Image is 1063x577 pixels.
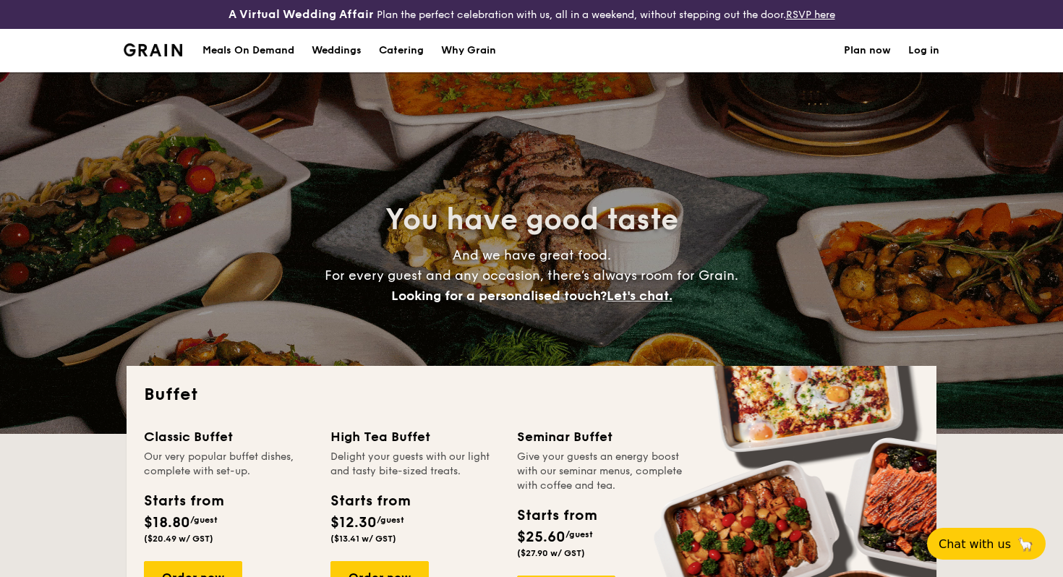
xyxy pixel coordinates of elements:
[177,6,886,23] div: Plan the perfect celebration with us, all in a weekend, without stepping out the door.
[385,202,678,237] span: You have good taste
[379,29,424,72] h1: Catering
[124,43,182,56] a: Logotype
[144,383,919,406] h2: Buffet
[517,450,686,493] div: Give your guests an energy boost with our seminar menus, complete with coffee and tea.
[786,9,835,21] a: RSVP here
[144,534,213,544] span: ($20.49 w/ GST)
[432,29,505,72] a: Why Grain
[1017,536,1034,552] span: 🦙
[517,505,596,526] div: Starts from
[330,514,377,531] span: $12.30
[939,537,1011,551] span: Chat with us
[517,427,686,447] div: Seminar Buffet
[844,29,891,72] a: Plan now
[124,43,182,56] img: Grain
[330,534,396,544] span: ($13.41 w/ GST)
[190,515,218,525] span: /guest
[441,29,496,72] div: Why Grain
[144,427,313,447] div: Classic Buffet
[330,427,500,447] div: High Tea Buffet
[517,548,585,558] span: ($27.90 w/ GST)
[607,288,673,304] span: Let's chat.
[202,29,294,72] div: Meals On Demand
[144,514,190,531] span: $18.80
[194,29,303,72] a: Meals On Demand
[229,6,374,23] h4: A Virtual Wedding Affair
[391,288,607,304] span: Looking for a personalised touch?
[303,29,370,72] a: Weddings
[908,29,939,72] a: Log in
[330,450,500,479] div: Delight your guests with our light and tasty bite-sized treats.
[325,247,738,304] span: And we have great food. For every guest and any occasion, there’s always room for Grain.
[144,490,223,512] div: Starts from
[927,528,1046,560] button: Chat with us🦙
[144,450,313,479] div: Our very popular buffet dishes, complete with set-up.
[377,515,404,525] span: /guest
[517,529,565,546] span: $25.60
[565,529,593,539] span: /guest
[330,490,409,512] div: Starts from
[312,29,362,72] div: Weddings
[370,29,432,72] a: Catering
